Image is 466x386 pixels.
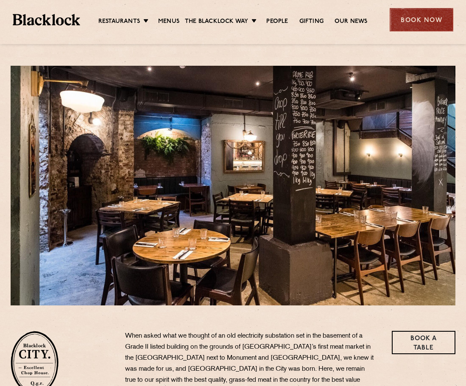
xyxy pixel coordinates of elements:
[299,17,324,27] a: Gifting
[392,331,455,354] a: Book a Table
[335,17,368,27] a: Our News
[185,17,248,27] a: The Blacklock Way
[98,17,140,27] a: Restaurants
[266,17,288,27] a: People
[158,17,179,27] a: Menus
[13,14,80,25] img: BL_Textured_Logo-footer-cropped.svg
[390,8,453,31] div: Book Now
